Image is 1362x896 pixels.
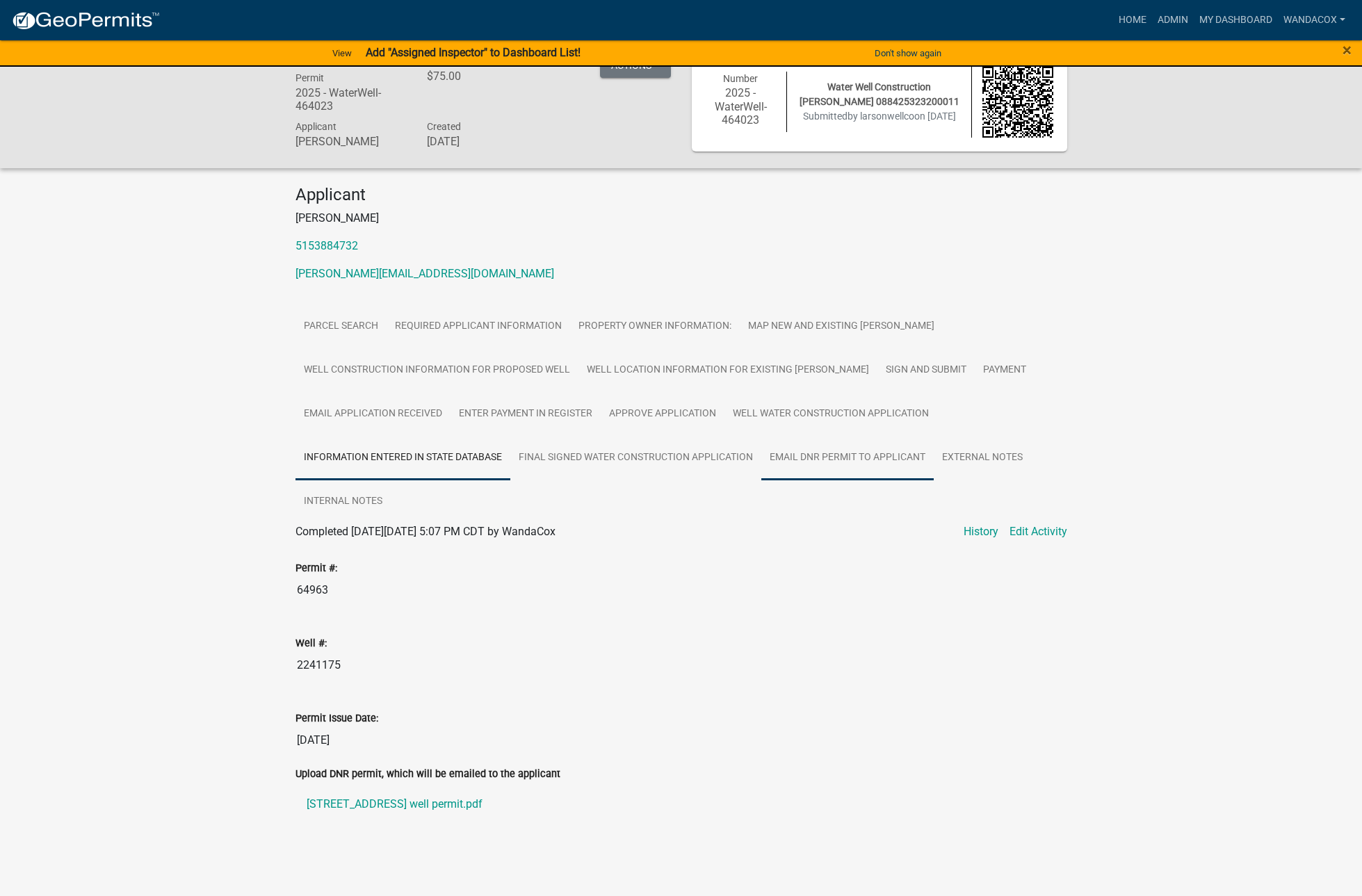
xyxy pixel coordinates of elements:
[1152,7,1194,33] a: Admin
[366,46,581,59] strong: Add "Assigned Inspector" to Dashboard List!
[295,304,387,349] a: Parcel search
[295,135,407,148] h6: [PERSON_NAME]
[295,714,378,724] label: Permit Issue Date:
[387,304,570,349] a: Required Applicant Information
[761,436,934,480] a: Email DNR permit to applicant
[427,121,461,132] span: Created
[724,392,937,437] a: Well Water Construction Application
[1113,7,1152,33] a: Home
[295,121,337,132] span: Applicant
[1010,523,1067,540] a: Edit Activity
[295,86,407,113] h6: 2025 - WaterWell-464023
[723,73,758,84] span: Number
[578,348,877,393] a: Well Location Information for EXISTING [PERSON_NAME]
[510,436,761,480] a: Final Signed Water Construction Application
[295,267,554,280] a: [PERSON_NAME][EMAIL_ADDRESS][DOMAIN_NAME]
[740,304,943,349] a: Map new and existing [PERSON_NAME]
[800,81,959,107] span: Water Well Construction [PERSON_NAME] 088425323200011
[848,111,914,122] span: by larsonwellco
[982,67,1053,138] img: QR code
[295,639,327,649] label: Well #:
[803,111,956,122] span: Submitted on [DATE]
[877,348,975,393] a: Sign and Submit
[327,42,357,65] a: View
[934,436,1031,480] a: External Notes
[295,185,1067,205] h4: Applicant
[869,42,947,65] button: Don't show again
[451,392,601,437] a: Enter Payment In Register
[570,304,740,349] a: Property Owner Information:
[1194,7,1278,33] a: My Dashboard
[1278,7,1351,33] a: WandaCox
[295,788,1067,821] a: [STREET_ADDRESS] well permit.pdf
[964,523,998,540] a: History
[295,392,451,437] a: Email Application Received
[295,348,578,393] a: Well Construction Information for PROPOSED WELL
[1343,42,1352,58] button: Close
[1343,40,1352,60] span: ×
[295,436,510,480] a: Information entered in State Database
[601,392,724,437] a: Approve Application
[427,70,538,83] h6: $75.00
[295,564,337,573] label: Permit #:
[427,135,538,148] h6: [DATE]
[295,525,556,538] span: Completed [DATE][DATE] 5:07 PM CDT by WandaCox
[295,769,560,779] label: Upload DNR permit, which will be emailed to the applicant
[295,210,1067,227] p: [PERSON_NAME]
[706,86,777,127] h6: 2025 - WaterWell-464023
[295,480,391,524] a: Internal Notes
[295,239,358,252] a: 5153884732
[975,348,1035,393] a: Payment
